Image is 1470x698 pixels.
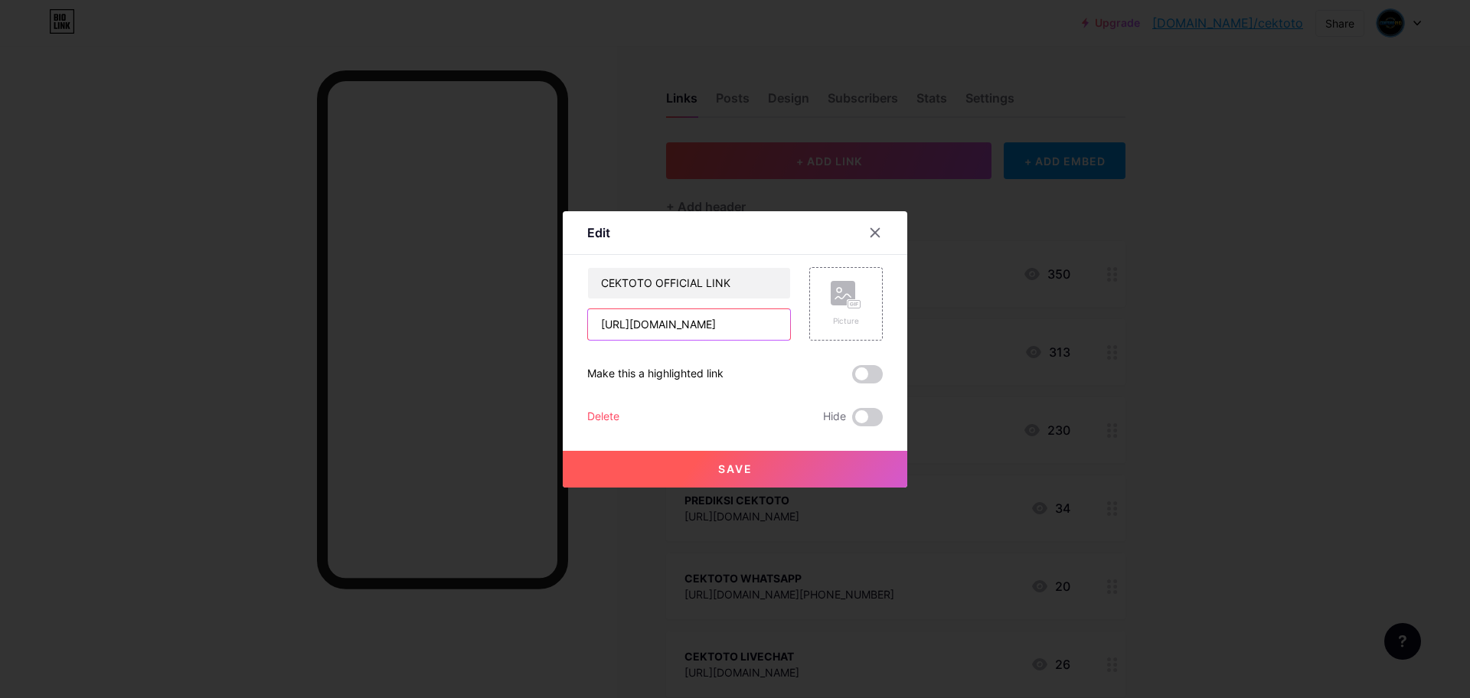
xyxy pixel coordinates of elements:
span: Save [718,462,753,475]
div: Picture [831,315,861,327]
div: Make this a highlighted link [587,365,724,383]
span: Hide [823,408,846,426]
input: Title [588,268,790,298]
div: Edit [587,223,610,242]
div: Delete [587,408,619,426]
button: Save [563,451,907,488]
input: URL [588,309,790,340]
